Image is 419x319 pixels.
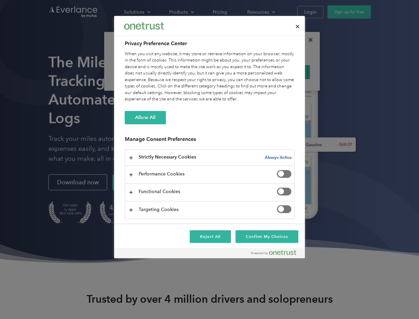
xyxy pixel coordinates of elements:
[190,230,231,243] button: Reject All
[124,22,164,29] img: Everlance
[251,250,302,258] a: Powered by OneTrust Opens in a new Tab
[125,136,295,146] h3: Manage Consent Preferences
[125,40,295,48] h2: Privacy Preference Center
[124,19,164,33] div: Everlance
[125,51,295,103] div: When you visit any website, it may store or retrieve information on your browser, mostly in the f...
[251,250,296,255] img: Powered by OneTrust Opens in a new Tab
[125,111,166,124] button: Allow All
[114,16,305,258] div: Privacy Preference Center
[290,19,305,34] button: Close
[236,230,298,243] button: Confirm My Choices
[114,16,305,258] div: Preference center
